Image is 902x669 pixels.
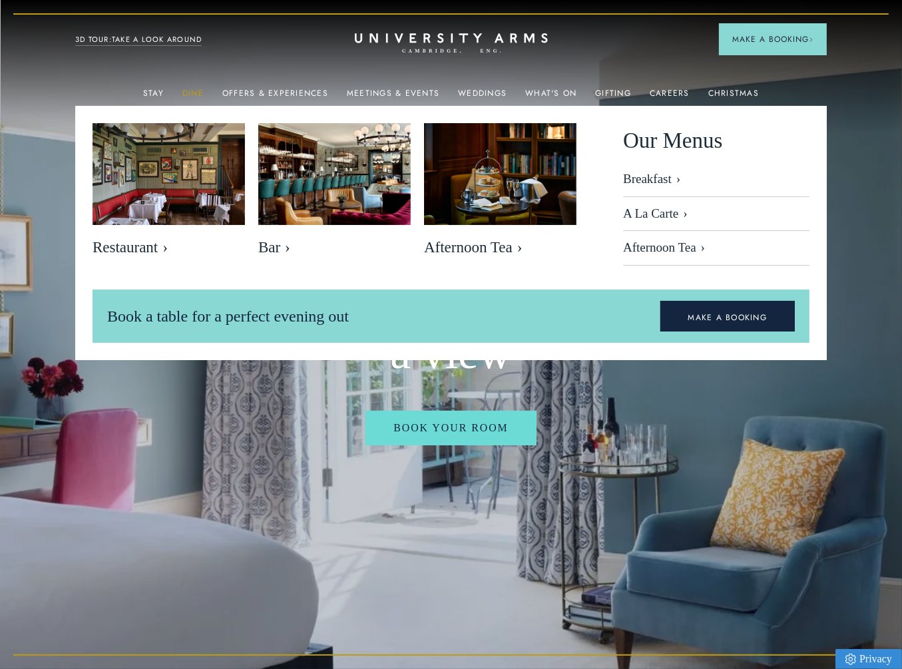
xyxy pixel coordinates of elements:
[525,89,576,106] a: What's On
[623,172,809,197] a: Breakfast
[222,89,328,106] a: Offers & Experiences
[347,89,439,106] a: Meetings & Events
[75,34,202,46] a: 3D TOUR:TAKE A LOOK AROUND
[258,123,411,225] img: image-b49cb22997400f3f08bed174b2325b8c369ebe22-8192x5461-jpg
[424,123,576,225] img: image-eb2e3df6809416bccf7066a54a890525e7486f8d-2500x1667-jpg
[660,301,795,332] a: MAKE A BOOKING
[258,238,411,257] span: Bar
[424,238,576,257] span: Afternoon Tea
[93,123,245,263] a: image-bebfa3899fb04038ade422a89983545adfd703f7-2500x1667-jpg Restaurant
[424,123,576,263] a: image-eb2e3df6809416bccf7066a54a890525e7486f8d-2500x1667-jpg Afternoon Tea
[809,37,813,42] img: Arrow icon
[623,197,809,232] a: A La Carte
[623,123,722,158] span: Our Menus
[93,123,245,225] img: image-bebfa3899fb04038ade422a89983545adfd703f7-2500x1667-jpg
[835,649,902,669] a: Privacy
[143,89,164,106] a: Stay
[623,231,809,266] a: Afternoon Tea
[355,33,548,54] a: Home
[182,89,204,106] a: Dine
[708,89,759,106] a: Christmas
[732,33,813,45] span: Make a Booking
[650,89,690,106] a: Careers
[458,89,507,106] a: Weddings
[258,123,411,263] a: image-b49cb22997400f3f08bed174b2325b8c369ebe22-8192x5461-jpg Bar
[719,23,827,55] button: Make a BookingArrow icon
[595,89,631,106] a: Gifting
[845,654,856,665] img: Privacy
[365,411,537,445] a: Book Your Room
[107,308,349,325] span: Book a table for a perfect evening out
[93,238,245,257] span: Restaurant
